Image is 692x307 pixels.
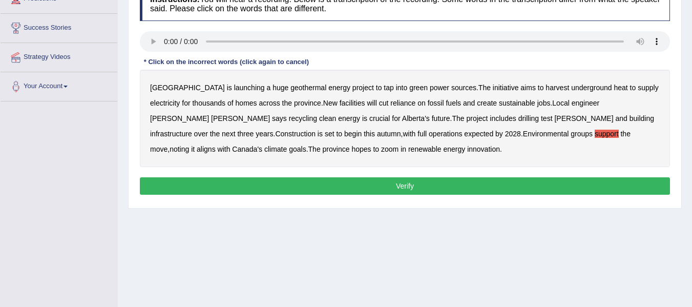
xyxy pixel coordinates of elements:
[227,99,234,107] b: of
[381,145,399,153] b: zoom
[318,130,323,138] b: is
[256,130,273,138] b: years
[402,114,430,122] b: Alberta's
[446,99,461,107] b: fuels
[467,145,500,153] b: innovation
[289,114,317,122] b: recycling
[210,130,220,138] b: the
[218,145,230,153] b: with
[369,114,390,122] b: crucial
[552,99,569,107] b: Local
[170,145,189,153] b: noting
[505,130,521,138] b: 2028
[197,145,216,153] b: aligns
[227,84,232,92] b: is
[294,99,321,107] b: province
[150,99,180,107] b: electricity
[392,114,400,122] b: for
[554,114,613,122] b: [PERSON_NAME]
[150,130,192,138] b: infrastructure
[523,130,569,138] b: Environmental
[351,145,371,153] b: hopes
[234,84,265,92] b: launching
[1,14,117,39] a: Success Stories
[182,99,190,107] b: for
[620,130,630,138] b: the
[443,145,465,153] b: energy
[364,130,375,138] b: this
[417,130,427,138] b: full
[272,114,287,122] b: says
[546,84,569,92] b: harvest
[493,84,519,92] b: initiative
[379,99,389,107] b: cut
[1,72,117,98] a: Your Account
[430,84,449,92] b: power
[595,130,619,138] b: support
[490,114,516,122] b: includes
[477,99,497,107] b: create
[466,114,488,122] b: project
[376,84,382,92] b: to
[150,84,225,92] b: [GEOGRAPHIC_DATA]
[328,84,350,92] b: energy
[390,99,415,107] b: reliance
[275,130,316,138] b: Construction
[362,114,367,122] b: is
[396,84,408,92] b: into
[615,114,627,122] b: and
[499,99,535,107] b: sustainable
[352,84,374,92] b: project
[464,130,493,138] b: expected
[428,99,444,107] b: fossil
[614,84,627,92] b: heat
[194,130,208,138] b: over
[408,145,442,153] b: renewable
[323,145,350,153] b: province
[272,84,288,92] b: huge
[571,84,612,92] b: underground
[432,114,450,122] b: future
[340,99,365,107] b: facilities
[417,99,426,107] b: on
[319,114,336,122] b: clean
[518,114,539,122] b: drilling
[384,84,393,92] b: tap
[192,99,225,107] b: thousands
[429,130,462,138] b: operations
[308,145,321,153] b: The
[452,114,464,122] b: The
[377,130,401,138] b: autumn
[236,99,257,107] b: homes
[259,99,280,107] b: across
[451,84,476,92] b: sources
[150,114,209,122] b: [PERSON_NAME]
[232,145,262,153] b: Canada's
[289,145,306,153] b: goals
[373,145,379,153] b: to
[140,177,670,195] button: Verify
[538,84,544,92] b: to
[571,130,593,138] b: groups
[140,70,670,167] div: . . . . . , . , . .
[150,145,167,153] b: move
[638,84,658,92] b: supply
[630,114,654,122] b: building
[1,43,117,69] a: Strategy Videos
[338,114,360,122] b: energy
[495,130,503,138] b: by
[409,84,428,92] b: green
[336,130,342,138] b: to
[290,84,326,92] b: geothermal
[630,84,636,92] b: to
[211,114,270,122] b: [PERSON_NAME]
[237,130,254,138] b: three
[344,130,362,138] b: begin
[323,99,338,107] b: New
[325,130,334,138] b: set
[403,130,415,138] b: with
[222,130,235,138] b: next
[282,99,292,107] b: the
[140,57,313,67] div: * Click on the incorrect words (click again to cancel)
[537,99,551,107] b: jobs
